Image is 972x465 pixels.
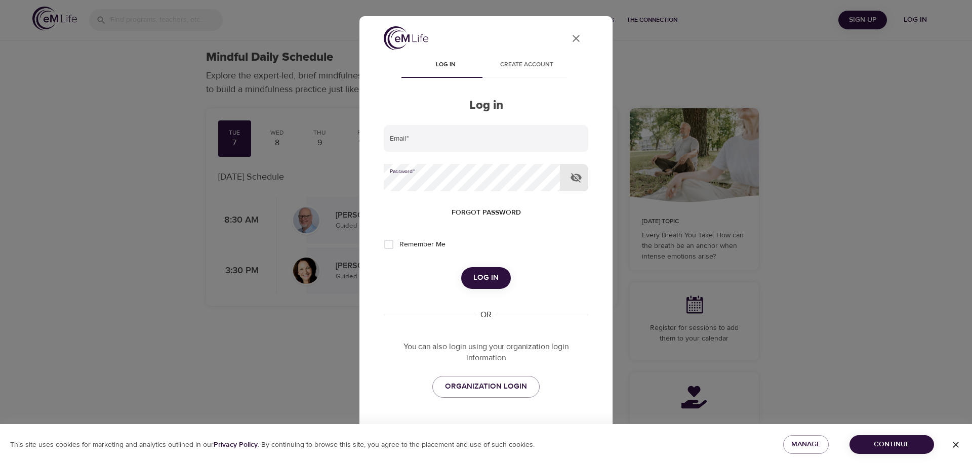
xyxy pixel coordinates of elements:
button: Forgot password [448,203,525,222]
a: ORGANIZATION LOGIN [432,376,540,397]
span: Log in [411,60,480,70]
span: ORGANIZATION LOGIN [445,380,527,393]
span: Forgot password [452,206,521,219]
button: close [564,26,588,51]
span: Remember Me [399,239,445,250]
img: logo [384,26,428,50]
div: disabled tabs example [384,54,588,78]
div: OR [476,309,496,321]
button: Log in [461,267,511,288]
p: You can also login using your organization login information [384,341,588,364]
span: Continue [858,438,926,451]
span: Create account [492,60,561,70]
b: Privacy Policy [214,440,258,449]
span: Manage [791,438,821,451]
h2: Log in [384,98,588,113]
span: Log in [473,271,499,284]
